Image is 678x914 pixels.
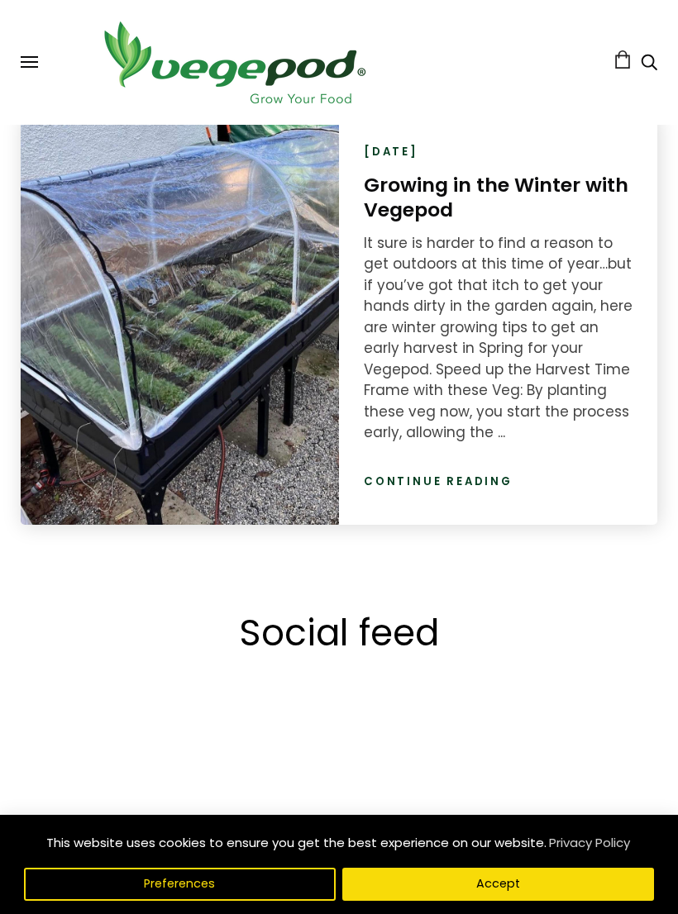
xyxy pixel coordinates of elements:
[89,17,379,108] img: Vegepod
[24,868,336,901] button: Preferences
[33,607,645,659] h2: Social feed
[364,474,513,490] a: Continue reading
[364,233,633,444] div: It sure is harder to find a reason to get outdoors at this time of year…but if you’ve got that it...
[547,828,633,858] a: Privacy Policy (opens in a new tab)
[641,55,657,73] a: Search
[364,144,418,160] time: [DATE]
[342,868,654,901] button: Accept
[364,171,628,224] a: Growing in the Winter with Vegepod
[46,834,547,851] span: This website uses cookies to ensure you get the best experience on our website.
